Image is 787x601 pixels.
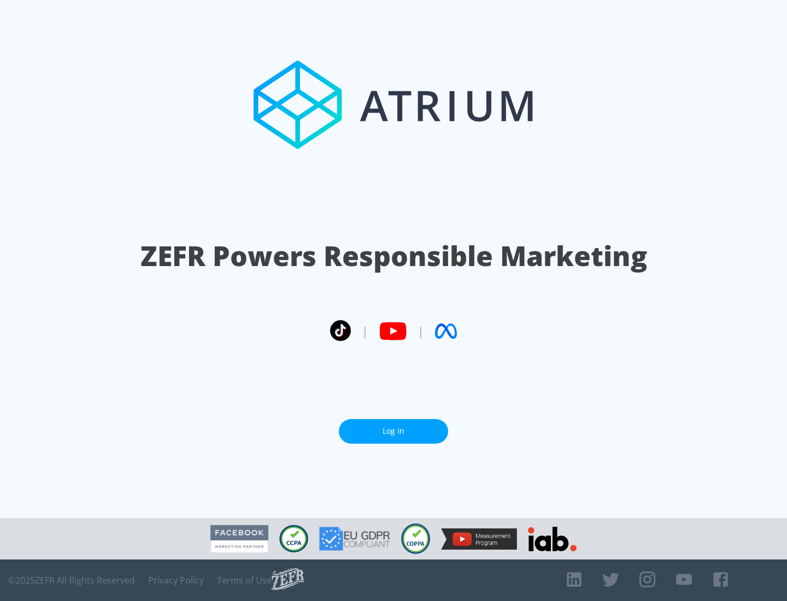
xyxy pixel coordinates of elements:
img: GDPR Compliant [319,527,390,551]
img: YouTube Measurement Program [441,528,517,550]
span: | [362,323,368,339]
a: Privacy Policy [148,575,204,586]
img: Facebook Marketing Partner [210,525,268,553]
a: Log In [339,419,448,444]
a: Terms of Use [217,575,272,586]
h1: ZEFR Powers Responsible Marketing [140,237,647,275]
span: © 2025 ZEFR All Rights Reserved [8,575,135,586]
img: COPPA Compliant [401,523,430,554]
img: CCPA Compliant [279,525,308,552]
span: | [418,323,424,339]
img: IAB [528,527,577,551]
